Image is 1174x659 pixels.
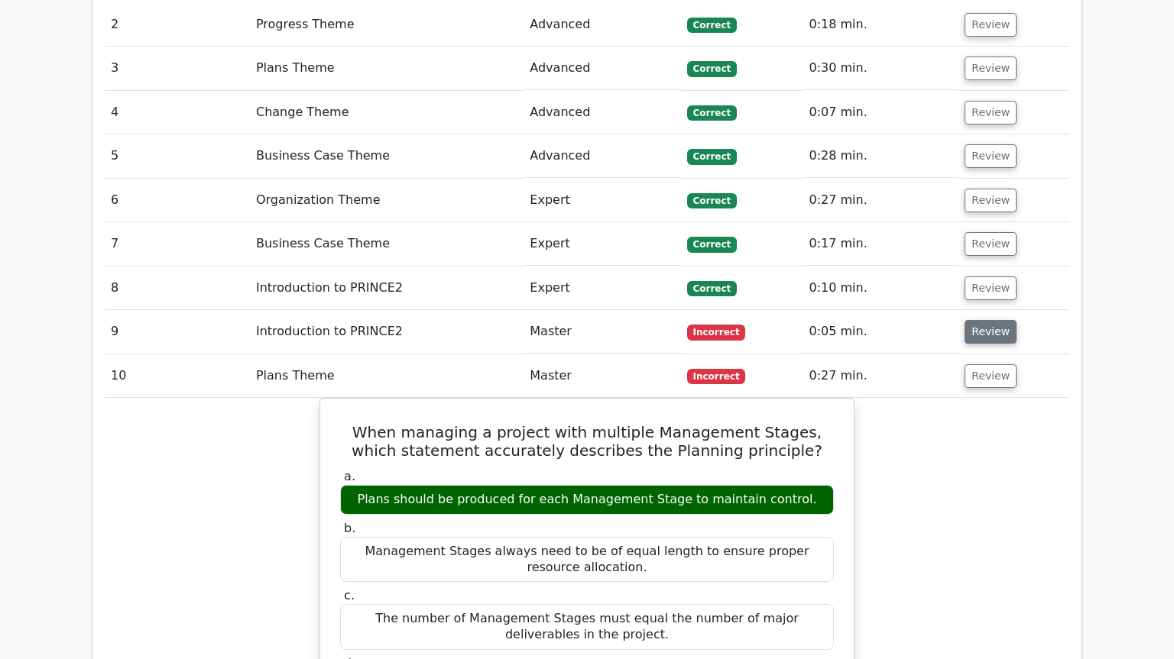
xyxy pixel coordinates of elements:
td: Organization Theme [250,179,524,222]
button: Review [965,144,1017,168]
td: 9 [105,310,250,354]
div: The number of Management Stages must equal the number of major deliverables in the project. [340,604,834,650]
button: Review [965,13,1017,37]
td: 0:18 min. [803,3,958,47]
span: a. [344,469,355,483]
span: Correct [687,18,737,33]
td: Advanced [524,47,680,90]
td: Business Case Theme [250,222,524,266]
td: Business Case Theme [250,134,524,178]
td: 0:07 min. [803,91,958,134]
span: Correct [687,105,737,121]
td: 2 [105,3,250,47]
td: 0:28 min. [803,134,958,178]
button: Review [965,189,1017,212]
button: Review [965,364,1017,388]
div: Plans should be produced for each Management Stage to maintain control. [340,485,834,515]
td: 3 [105,47,250,90]
h5: When managing a project with multiple Management Stages, which statement accurately describes the... [339,423,835,460]
td: 0:05 min. [803,310,958,354]
button: Review [965,232,1017,256]
td: Progress Theme [250,3,524,47]
td: 0:30 min. [803,47,958,90]
td: 10 [105,354,250,398]
td: 5 [105,134,250,178]
td: 7 [105,222,250,266]
td: Advanced [524,134,680,178]
span: Correct [687,61,737,76]
td: 8 [105,267,250,310]
td: Master [524,354,680,398]
span: Correct [687,149,737,164]
td: Advanced [524,3,680,47]
button: Review [965,276,1017,300]
span: Correct [687,193,737,208]
span: Incorrect [687,369,746,384]
td: 0:27 min. [803,354,958,398]
td: Plans Theme [250,47,524,90]
span: Incorrect [687,325,746,340]
span: b. [344,521,355,535]
td: Introduction to PRINCE2 [250,310,524,354]
td: Change Theme [250,91,524,134]
button: Review [965,57,1017,80]
td: Advanced [524,91,680,134]
span: Correct [687,237,737,252]
span: c. [344,588,355,602]
td: Master [524,310,680,354]
span: Correct [687,281,737,296]
td: 0:27 min. [803,179,958,222]
td: Expert [524,179,680,222]
td: Expert [524,222,680,266]
button: Review [965,320,1017,344]
td: 4 [105,91,250,134]
div: Management Stages always need to be of equal length to ensure proper resource allocation. [340,537,834,583]
td: 6 [105,179,250,222]
td: 0:10 min. [803,267,958,310]
td: Introduction to PRINCE2 [250,267,524,310]
td: 0:17 min. [803,222,958,266]
td: Expert [524,267,680,310]
button: Review [965,101,1017,124]
td: Plans Theme [250,354,524,398]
